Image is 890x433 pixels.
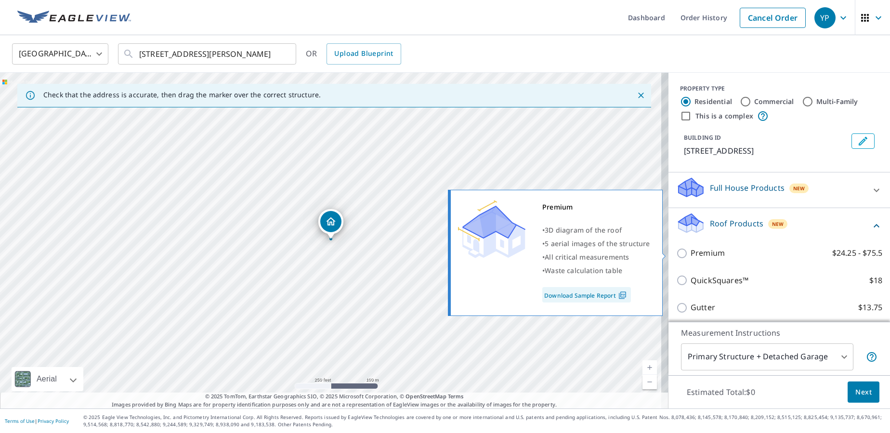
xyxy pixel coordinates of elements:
[205,393,464,401] span: © 2025 TomTom, Earthstar Geographics SIO, © 2025 Microsoft Corporation, ©
[832,247,882,259] p: $24.25 - $75.5
[5,418,35,424] a: Terms of Use
[542,223,650,237] div: •
[710,182,785,194] p: Full House Products
[17,11,131,25] img: EV Logo
[5,418,69,424] p: |
[34,367,60,391] div: Aerial
[635,89,647,102] button: Close
[12,40,108,67] div: [GEOGRAPHIC_DATA]
[855,386,872,398] span: Next
[542,250,650,264] div: •
[814,7,836,28] div: YP
[542,237,650,250] div: •
[691,275,748,287] p: QuickSquares™
[710,218,763,229] p: Roof Products
[869,275,882,287] p: $18
[816,97,858,106] label: Multi-Family
[38,418,69,424] a: Privacy Policy
[642,375,657,389] a: Current Level 17, Zoom Out
[681,327,877,339] p: Measurement Instructions
[406,393,446,400] a: OpenStreetMap
[448,393,464,400] a: Terms
[12,367,83,391] div: Aerial
[694,97,732,106] label: Residential
[851,133,875,149] button: Edit building 1
[616,291,629,300] img: Pdf Icon
[866,351,877,363] span: Your report will include the primary structure and a detached garage if one exists.
[691,247,725,259] p: Premium
[139,40,276,67] input: Search by address or latitude-longitude
[754,97,794,106] label: Commercial
[642,360,657,375] a: Current Level 17, Zoom In
[334,48,393,60] span: Upload Blueprint
[848,381,879,403] button: Next
[681,343,853,370] div: Primary Structure + Detached Garage
[542,264,650,277] div: •
[684,133,721,142] p: BUILDING ID
[43,91,321,99] p: Check that the address is accurate, then drag the marker over the correct structure.
[676,176,882,204] div: Full House ProductsNew
[772,220,784,228] span: New
[306,43,401,65] div: OR
[793,184,805,192] span: New
[695,111,753,121] label: This is a complex
[676,212,882,239] div: Roof ProductsNew
[318,209,343,239] div: Dropped pin, building 1, Residential property, 15 Deloaks Dr Madisonville, LA 70447
[680,84,878,93] div: PROPERTY TYPE
[542,200,650,214] div: Premium
[740,8,806,28] a: Cancel Order
[327,43,401,65] a: Upload Blueprint
[679,381,763,403] p: Estimated Total: $0
[684,145,848,157] p: [STREET_ADDRESS]
[83,414,885,428] p: © 2025 Eagle View Technologies, Inc. and Pictometry International Corp. All Rights Reserved. Repo...
[545,252,629,262] span: All critical measurements
[691,302,715,314] p: Gutter
[458,200,525,258] img: Premium
[858,302,882,314] p: $13.75
[542,287,631,302] a: Download Sample Report
[545,225,622,235] span: 3D diagram of the roof
[545,266,622,275] span: Waste calculation table
[545,239,650,248] span: 5 aerial images of the structure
